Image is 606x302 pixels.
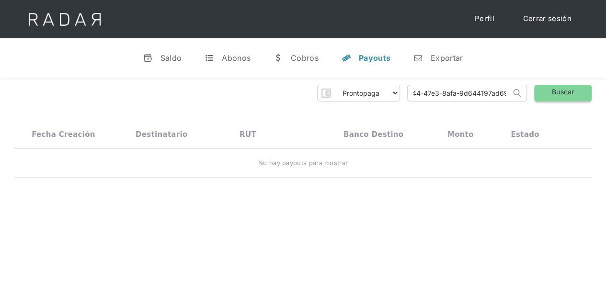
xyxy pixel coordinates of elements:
div: Payouts [359,53,390,63]
div: y [342,53,351,63]
div: Cobros [291,53,319,63]
div: Exportar [431,53,463,63]
div: t [205,53,214,63]
div: No hay payouts para mostrar [258,158,348,168]
div: Saldo [160,53,182,63]
form: Form [317,85,400,101]
div: Estado [511,130,539,139]
div: Monto [447,130,474,139]
a: Buscar [534,85,592,101]
div: n [413,53,423,63]
div: Fecha creación [32,130,95,139]
div: w [274,53,283,63]
div: Abonos [222,53,251,63]
div: Destinatario [136,130,187,139]
a: Cerrar sesión [514,10,581,28]
div: v [143,53,153,63]
div: RUT [240,130,256,139]
div: Banco destino [343,130,403,139]
a: Perfil [465,10,504,28]
input: Busca por ID [408,85,511,101]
